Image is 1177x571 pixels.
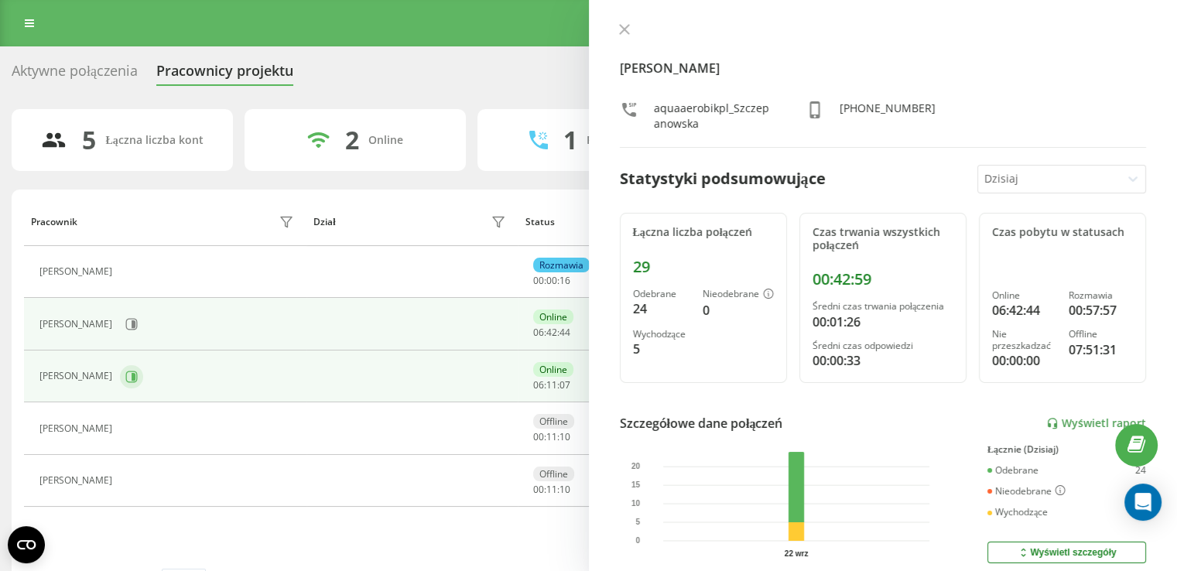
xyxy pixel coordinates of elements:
[533,274,544,287] span: 00
[1046,417,1146,430] a: Wyświetl raport
[1069,301,1133,320] div: 00:57:57
[533,430,544,443] span: 00
[533,414,574,429] div: Offline
[345,125,359,155] div: 2
[703,289,774,301] div: Nieodebrane
[631,462,641,470] text: 20
[1069,340,1133,359] div: 07:51:31
[8,526,45,563] button: Open CMP widget
[546,430,557,443] span: 11
[633,329,690,340] div: Wychodzące
[813,351,953,370] div: 00:00:33
[533,432,570,443] div: : :
[39,475,116,486] div: [PERSON_NAME]
[82,125,96,155] div: 5
[559,483,570,496] span: 10
[633,289,690,299] div: Odebrane
[631,480,641,489] text: 15
[533,378,544,391] span: 06
[1069,329,1133,340] div: Offline
[533,362,573,377] div: Online
[12,63,138,87] div: Aktywne połączenia
[559,274,570,287] span: 16
[546,326,557,339] span: 42
[156,63,293,87] div: Pracownicy projektu
[992,301,1056,320] div: 06:42:44
[992,351,1056,370] div: 00:00:00
[992,226,1133,239] div: Czas pobytu w statusach
[1017,546,1116,559] div: Wyświetl szczegóły
[1069,290,1133,301] div: Rozmawia
[992,290,1056,301] div: Online
[992,329,1056,351] div: Nie przeszkadzać
[533,467,574,481] div: Offline
[559,378,570,391] span: 07
[987,444,1146,455] div: Łącznie (Dzisiaj)
[633,340,690,358] div: 5
[31,217,77,227] div: Pracownik
[703,301,774,320] div: 0
[559,430,570,443] span: 10
[620,414,783,433] div: Szczegółowe dane połączeń
[813,340,953,351] div: Średni czas odpowiedzi
[813,301,953,312] div: Średni czas trwania połączenia
[987,485,1066,497] div: Nieodebrane
[525,217,555,227] div: Status
[635,518,640,526] text: 5
[546,483,557,496] span: 11
[1124,484,1162,521] div: Open Intercom Messenger
[587,134,648,147] div: Rozmawiają
[1135,465,1146,476] div: 24
[987,507,1048,518] div: Wychodzące
[533,275,570,286] div: : :
[633,226,774,239] div: Łączna liczba połączeń
[533,309,573,324] div: Online
[39,319,116,330] div: [PERSON_NAME]
[533,484,570,495] div: : :
[533,258,590,272] div: Rozmawia
[813,226,953,252] div: Czas trwania wszystkich połączeń
[654,101,775,132] div: aquaaerobikpl_Szczepanowska
[987,542,1146,563] button: Wyświetl szczegóły
[559,326,570,339] span: 44
[39,423,116,434] div: [PERSON_NAME]
[633,299,690,318] div: 24
[631,499,641,508] text: 10
[813,270,953,289] div: 00:42:59
[313,217,335,227] div: Dział
[533,380,570,391] div: : :
[784,549,808,558] text: 22 wrz
[105,134,203,147] div: Łączna liczba kont
[39,266,116,277] div: [PERSON_NAME]
[987,465,1038,476] div: Odebrane
[39,371,116,381] div: [PERSON_NAME]
[563,125,577,155] div: 1
[813,313,953,331] div: 00:01:26
[533,327,570,338] div: : :
[620,167,826,190] div: Statystyki podsumowujące
[546,378,557,391] span: 11
[635,536,640,545] text: 0
[633,258,774,276] div: 29
[368,134,403,147] div: Online
[533,483,544,496] span: 00
[546,274,557,287] span: 00
[840,101,936,132] div: [PHONE_NUMBER]
[533,326,544,339] span: 06
[620,59,1147,77] h4: [PERSON_NAME]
